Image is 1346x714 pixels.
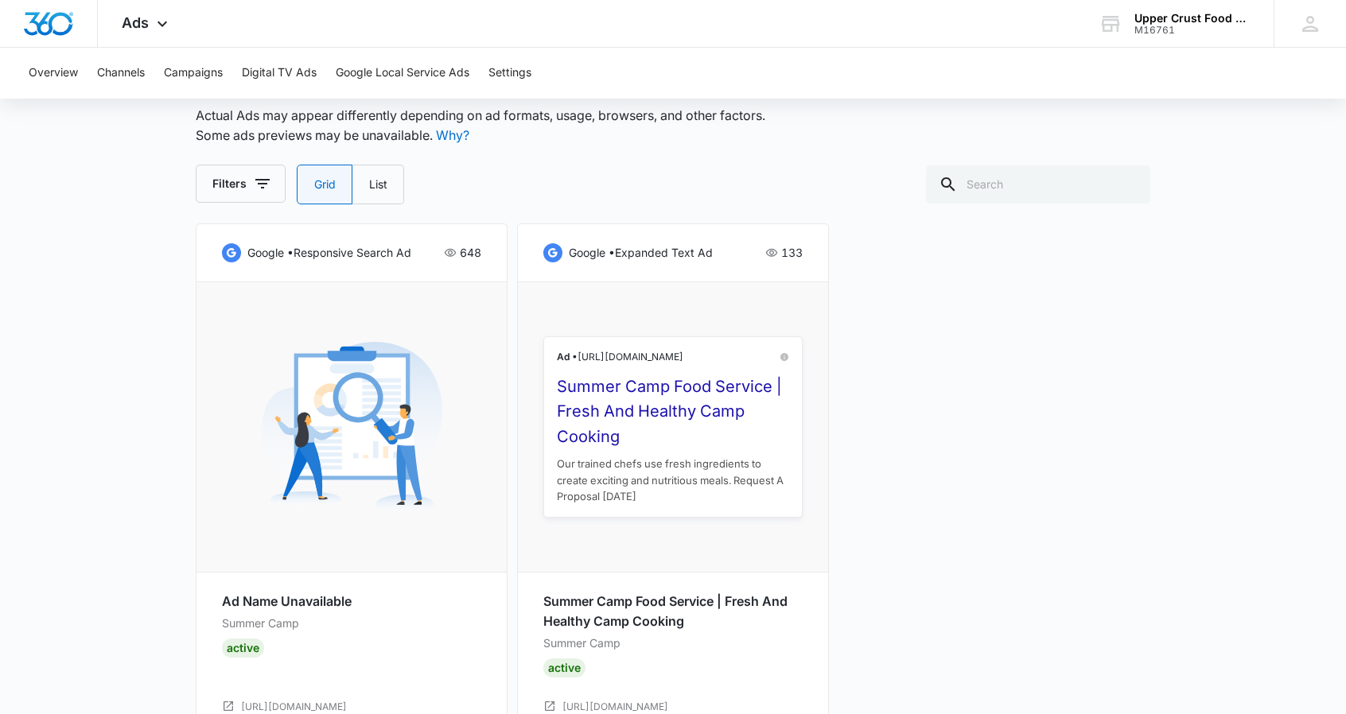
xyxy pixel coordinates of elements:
button: Channels [97,48,145,99]
p: 133 [781,244,803,262]
p: google • expanded text ad [569,244,713,262]
p: 648 [460,244,481,262]
p: google • responsive search ad [247,244,411,262]
p: • [URL][DOMAIN_NAME] [557,350,683,365]
span: Ads [122,14,149,31]
p: Ad Name Unavailable [222,592,481,611]
button: Digital TV Ads [242,48,317,99]
p: Summer Camp [543,634,803,652]
img: google [222,243,241,262]
button: Campaigns [164,48,223,99]
p: Our trained chefs use fresh ingredients to create exciting and nutritious meals. Request A Propos... [557,456,789,504]
p: Summer Camp [222,615,481,632]
p: Summer Camp Food Service | Fresh And Healthy Camp Cooking [543,592,803,631]
div: Active [222,638,264,658]
label: Grid [297,165,352,204]
button: Overview [29,48,78,99]
p: Actual Ads may appear differently depending on ad formats, usage, browsers, and other factors. So... [196,106,765,146]
button: Settings [488,48,531,99]
img: Preview Unavailable [262,337,442,518]
a: Why? [436,127,469,143]
label: List [352,165,404,204]
div: account id [1134,25,1251,36]
div: account name [1134,12,1251,25]
span: Ad [557,351,570,363]
button: Filters [196,165,286,203]
img: google [543,243,562,262]
input: Search [926,165,1150,204]
p: Summer Camp Food Service | Fresh And Healthy Camp Cooking [557,374,789,449]
button: Google Local Service Ads [336,48,469,99]
div: Active [543,658,585,677]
